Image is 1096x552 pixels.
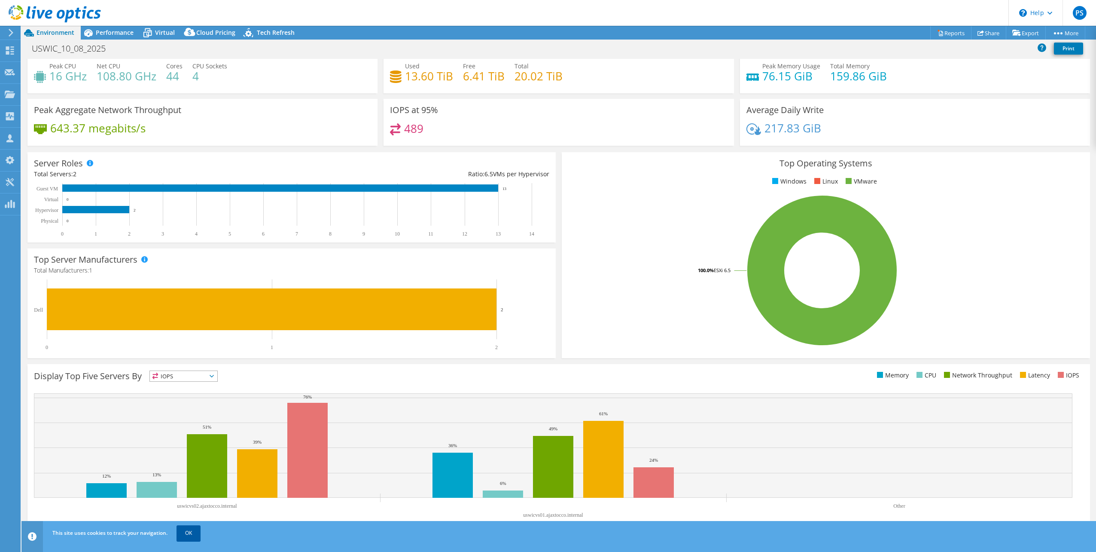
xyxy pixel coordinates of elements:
text: 4 [195,231,198,237]
span: Total [515,62,529,70]
text: 12% [102,473,111,478]
text: 6% [500,481,506,486]
span: Peak Memory Usage [762,62,820,70]
h3: Top Operating Systems [568,159,1084,168]
tspan: ESXi 6.5 [714,267,731,273]
a: Export [1006,26,1046,40]
text: 0 [46,344,48,350]
span: 2 [73,170,76,178]
text: 12 [462,231,467,237]
text: uswicvs01.ajaxtocco.internal [523,512,583,518]
text: 8 [329,231,332,237]
text: 13 [502,187,507,191]
text: 39% [253,439,262,445]
h4: 489 [404,124,423,133]
span: IOPS [150,371,217,381]
h4: 44 [166,71,183,81]
h4: 13.60 TiB [405,71,453,81]
h4: 6.41 TiB [463,71,505,81]
text: 13 [496,231,501,237]
text: 13% [152,472,161,477]
li: IOPS [1056,371,1079,380]
span: Net CPU [97,62,120,70]
h3: Top Server Manufacturers [34,255,137,264]
h4: 4 [192,71,227,81]
tspan: 100.0% [698,267,714,273]
text: 10 [395,231,400,237]
div: Ratio: VMs per Hypervisor [292,169,549,179]
span: Performance [96,28,134,37]
text: Guest VM [37,186,58,192]
li: Network Throughput [942,371,1012,380]
text: 0 [67,219,69,223]
text: uswicvs02.ajaxtocco.internal [177,503,237,509]
a: Share [971,26,1006,40]
span: CPU Sockets [192,62,227,70]
text: 2 [128,231,131,237]
text: 0 [61,231,64,237]
text: Other [893,503,905,509]
span: 1 [89,266,92,274]
text: 24% [649,457,658,463]
li: VMware [843,177,877,186]
text: 2 [134,208,136,212]
text: 2 [495,344,498,350]
a: Reports [930,26,971,40]
text: 2 [501,307,503,312]
text: 76% [303,394,312,399]
h1: USWIC_10_08_2025 [28,44,119,53]
li: Linux [812,177,838,186]
a: Print [1054,43,1083,55]
span: Free [463,62,475,70]
h4: 217.83 GiB [764,123,821,133]
h4: 159.86 GiB [830,71,887,81]
text: Hypervisor [35,207,58,213]
text: 11 [428,231,433,237]
text: 1 [271,344,273,350]
text: 9 [362,231,365,237]
svg: \n [1019,9,1027,17]
text: 5 [228,231,231,237]
span: Used [405,62,420,70]
a: More [1045,26,1085,40]
h3: Average Daily Write [746,105,824,115]
text: Physical [41,218,58,224]
text: 1 [94,231,97,237]
text: Dell [34,307,43,313]
h3: IOPS at 95% [390,105,438,115]
span: Tech Refresh [257,28,295,37]
div: Total Servers: [34,169,292,179]
span: Virtual [155,28,175,37]
h4: 76.15 GiB [762,71,820,81]
span: This site uses cookies to track your navigation. [52,529,167,537]
text: 61% [599,411,608,416]
text: 7 [295,231,298,237]
h4: 20.02 TiB [515,71,563,81]
span: Environment [37,28,74,37]
span: Total Memory [830,62,870,70]
h4: Total Manufacturers: [34,266,549,275]
text: 6 [262,231,265,237]
span: PS [1073,6,1087,20]
h4: 108.80 GHz [97,71,156,81]
h4: 643.37 megabits/s [50,123,146,133]
text: 36% [448,443,457,448]
text: 0 [67,197,69,202]
span: Cloud Pricing [196,28,235,37]
li: CPU [914,371,936,380]
h3: Peak Aggregate Network Throughput [34,105,181,115]
text: 51% [203,424,211,429]
text: 3 [161,231,164,237]
li: Memory [875,371,909,380]
text: 49% [549,426,557,431]
span: Peak CPU [49,62,76,70]
text: 14 [529,231,534,237]
text: Virtual [44,196,59,202]
a: OK [177,525,201,541]
span: 6.5 [484,170,493,178]
span: Cores [166,62,183,70]
h4: 16 GHz [49,71,87,81]
li: Latency [1018,371,1050,380]
li: Windows [770,177,807,186]
h3: Server Roles [34,159,83,168]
